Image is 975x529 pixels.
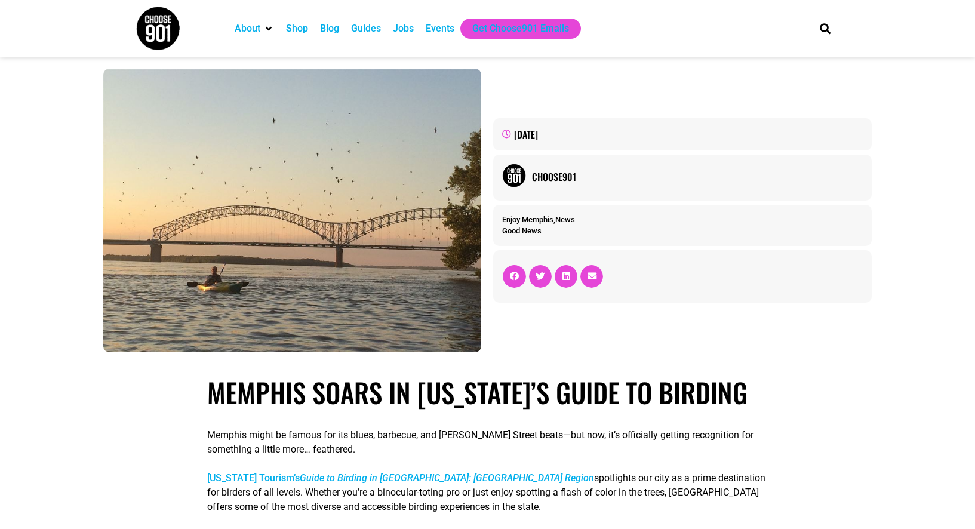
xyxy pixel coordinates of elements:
[300,472,594,484] em: Guide to Birding in [GEOGRAPHIC_DATA]: [GEOGRAPHIC_DATA] Region
[502,164,526,187] img: Picture of Choose901
[229,19,280,39] div: About
[502,215,553,224] a: Enjoy Memphis
[503,265,525,288] div: Share on facebook
[286,21,308,36] a: Shop
[235,21,260,36] a: About
[103,69,481,352] img: A person kayaking on the Memphis river at sunset with a large arched bridge in the background and...
[555,215,575,224] a: News
[207,471,768,514] p: spotlights our city as a prime destination for birders of all levels. Whether you’re a binocular-...
[229,19,799,39] nav: Main nav
[514,127,538,142] time: [DATE]
[502,215,575,224] span: ,
[207,428,768,457] p: Memphis might be famous for its blues, barbecue, and [PERSON_NAME] Street beats—but now, it’s off...
[532,170,862,184] a: Choose901
[580,265,603,288] div: Share on email
[320,21,339,36] a: Blog
[502,226,542,235] a: Good News
[351,21,381,36] a: Guides
[529,265,552,288] div: Share on twitter
[472,21,569,36] a: Get Choose901 Emails
[816,19,835,38] div: Search
[207,472,594,484] a: [US_STATE] Tourism’sGuide to Birding in [GEOGRAPHIC_DATA]: [GEOGRAPHIC_DATA] Region
[393,21,414,36] a: Jobs
[207,376,768,408] h1: Memphis Soars in [US_STATE]’s Guide to Birding
[555,265,577,288] div: Share on linkedin
[426,21,454,36] a: Events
